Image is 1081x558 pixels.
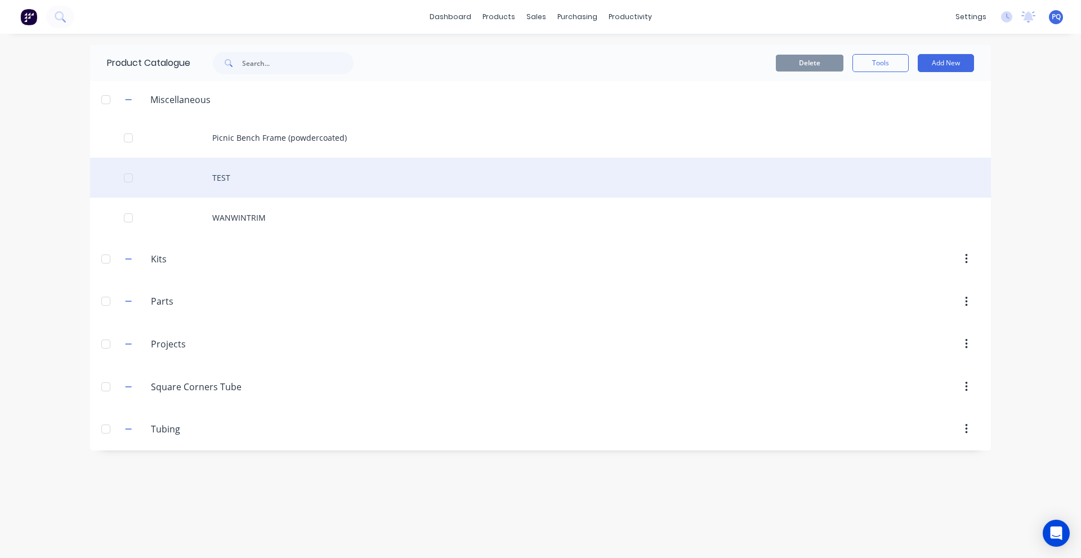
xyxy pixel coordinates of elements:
[852,54,909,72] button: Tools
[950,8,992,25] div: settings
[151,337,284,351] input: Enter category name
[151,422,284,436] input: Enter category name
[151,294,284,308] input: Enter category name
[242,52,354,74] input: Search...
[90,158,991,198] div: TEST
[141,93,220,106] div: Miscellaneous
[90,118,991,158] div: Picnic Bench Frame (powdercoated)
[477,8,521,25] div: products
[20,8,37,25] img: Factory
[151,380,284,394] input: Enter category name
[424,8,477,25] a: dashboard
[90,45,190,81] div: Product Catalogue
[552,8,603,25] div: purchasing
[521,8,552,25] div: sales
[1052,12,1061,22] span: PQ
[151,252,284,266] input: Enter category name
[90,198,991,238] div: WANWINTRIM
[603,8,658,25] div: productivity
[776,55,843,72] button: Delete
[918,54,974,72] button: Add New
[1043,520,1070,547] div: Open Intercom Messenger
